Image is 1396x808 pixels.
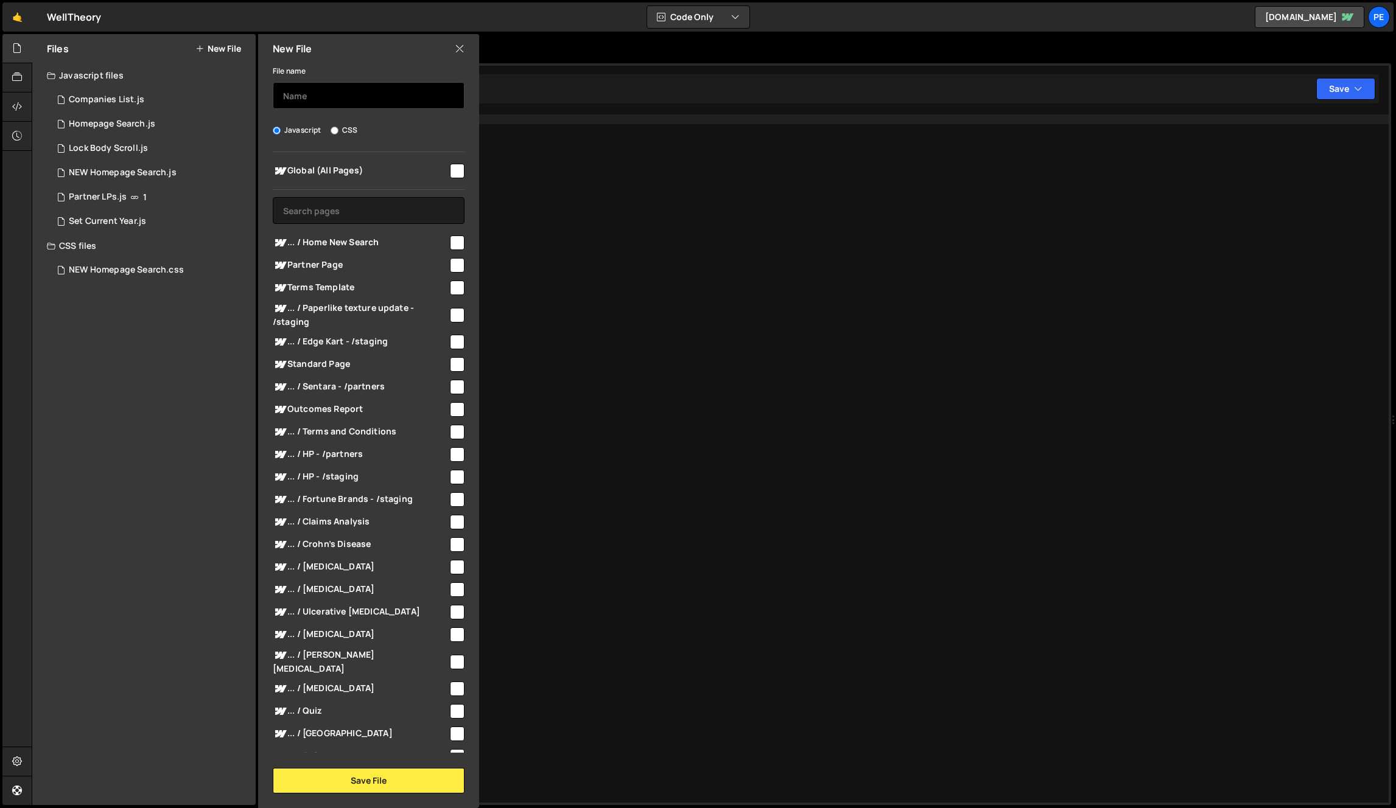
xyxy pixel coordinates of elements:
[331,127,338,134] input: CSS
[273,447,448,462] span: ... / HP - /partners
[273,235,448,250] span: ... / Home New Search
[273,605,448,619] span: ... / Ulcerative [MEDICAL_DATA]
[32,63,256,88] div: Javascript files
[273,280,448,295] span: Terms Template
[273,65,306,77] label: File name
[47,161,256,185] div: 15879/44968.js
[273,704,448,719] span: ... / Quiz
[1368,6,1390,28] a: Pe
[32,234,256,258] div: CSS files
[273,357,448,372] span: Standard Page
[273,197,465,224] input: Search pages
[47,185,256,209] div: 15879/44963.js
[2,2,32,32] a: 🤙
[273,380,448,394] span: ... / Sentara - /partners
[273,164,448,178] span: Global (All Pages)
[47,258,256,282] div: 15879/44969.css
[273,560,448,574] span: ... / [MEDICAL_DATA]
[273,726,448,741] span: ... / [GEOGRAPHIC_DATA]
[331,124,357,136] label: CSS
[47,10,102,24] div: WellTheory
[1255,6,1364,28] a: [DOMAIN_NAME]
[47,112,256,136] div: 15879/44964.js
[273,492,448,507] span: ... / Fortune Brands - /staging
[273,124,321,136] label: Javascript
[69,94,144,105] div: Companies List.js
[47,88,256,112] div: 15879/44993.js
[273,470,448,484] span: ... / HP - /staging
[69,143,148,154] div: Lock Body Scroll.js
[273,749,448,764] span: ... / Quiz
[47,42,69,55] h2: Files
[69,216,146,227] div: Set Current Year.js
[273,537,448,552] span: ... / Crohn’s Disease
[273,515,448,529] span: ... / Claims Analysis
[273,402,448,417] span: Outcomes Report
[273,42,312,55] h2: New File
[273,681,448,696] span: ... / [MEDICAL_DATA]
[273,301,448,328] span: ... / Paperlike texture update - /staging
[69,192,127,203] div: Partner LPs.js
[69,167,177,178] div: NEW Homepage Search.js
[273,127,281,134] input: Javascript
[1316,78,1375,100] button: Save
[47,136,256,161] div: 15879/42362.js
[273,648,448,675] span: ... / [PERSON_NAME] [MEDICAL_DATA]
[273,768,465,793] button: Save File
[195,44,241,54] button: New File
[273,82,465,109] input: Name
[69,265,184,276] div: NEW Homepage Search.css
[47,209,256,234] div: 15879/44768.js
[273,627,448,642] span: ... / [MEDICAL_DATA]
[273,582,448,597] span: ... / [MEDICAL_DATA]
[143,192,147,202] span: 1
[647,6,749,28] button: Code Only
[69,119,155,130] div: Homepage Search.js
[273,258,448,273] span: Partner Page
[273,335,448,349] span: ... / Edge Kart - /staging
[273,425,448,439] span: ... / Terms and Conditions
